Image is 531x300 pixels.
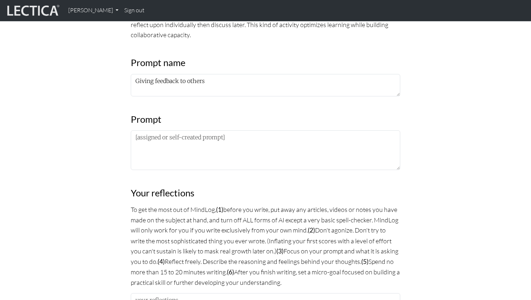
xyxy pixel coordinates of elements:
a: [PERSON_NAME] [65,3,121,18]
strong: (3) [276,247,284,255]
p: To get the most out of MindLog, before you write, put away any articles, videos or notes you have... [131,204,400,287]
a: Sign out [121,3,147,18]
strong: (5) [361,258,368,265]
strong: (4) [157,258,165,265]
h3: Prompt name [131,57,400,68]
h3: Prompt [131,114,400,125]
strong: (1) [216,206,223,213]
strong: (2) [308,226,315,234]
img: lecticalive [5,4,60,17]
h3: Your reflections [131,187,400,199]
strong: (6) [227,268,234,276]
